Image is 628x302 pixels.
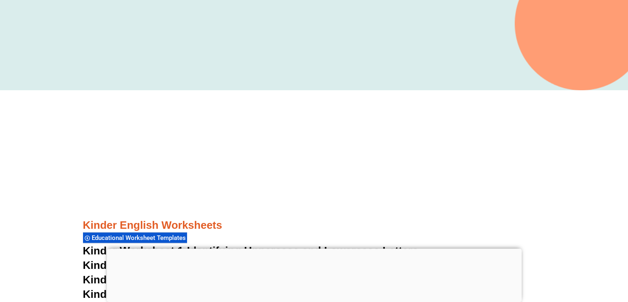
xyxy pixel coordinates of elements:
[83,259,345,271] a: Kinder Worksheet 2:Tracing Letters of the Alphabet
[83,244,187,257] span: Kinder Worksheet 1:
[83,288,187,300] span: Kinder Worksheet 4:
[83,218,545,232] h3: Kinder English Worksheets
[491,209,628,302] iframe: Chat Widget
[83,259,187,271] span: Kinder Worksheet 2:
[107,249,521,300] iframe: Advertisement
[66,94,562,210] iframe: Advertisement
[92,234,188,242] span: Educational Worksheet Templates
[83,273,187,286] span: Kinder Worksheet 3:
[83,244,419,257] a: Kinder Worksheet 1:Identifying Uppercase and Lowercase Letters
[83,232,187,243] div: Educational Worksheet Templates
[83,273,332,286] a: Kinder Worksheet 3:Matching Letters to Pictures
[83,288,436,300] a: Kinder Worksheet 4:Beginning Sounds: Connecting Letters to Words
